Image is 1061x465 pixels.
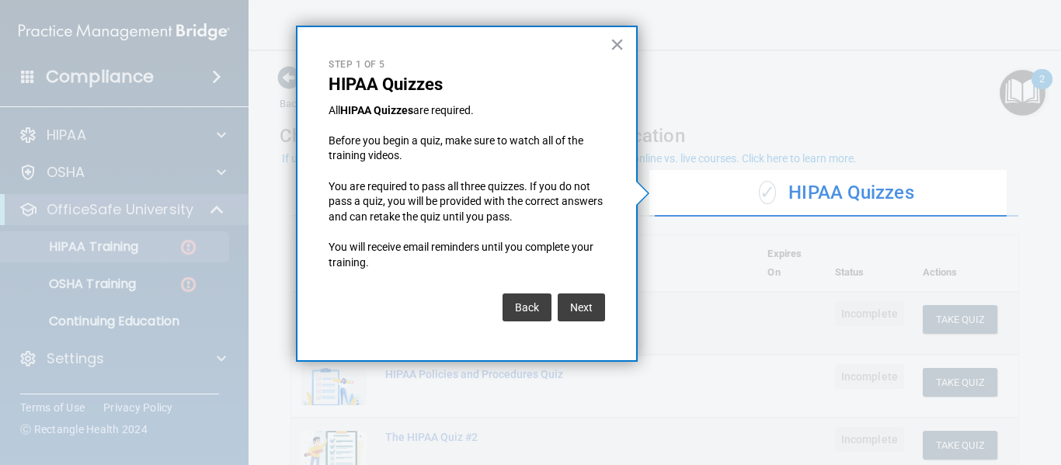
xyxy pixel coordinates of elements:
button: Close [610,32,624,57]
div: HIPAA Quizzes [655,170,1018,217]
span: are required. [413,104,474,116]
p: Before you begin a quiz, make sure to watch all of the training videos. [329,134,605,164]
button: Next [558,293,605,321]
span: ✓ [759,181,776,204]
p: You are required to pass all three quizzes. If you do not pass a quiz, you will be provided with ... [329,179,605,225]
p: Step 1 of 5 [329,58,605,71]
button: Back [503,293,551,321]
p: You will receive email reminders until you complete your training. [329,240,605,270]
p: HIPAA Quizzes [329,75,605,95]
strong: HIPAA Quizzes [340,104,413,116]
span: All [329,104,340,116]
